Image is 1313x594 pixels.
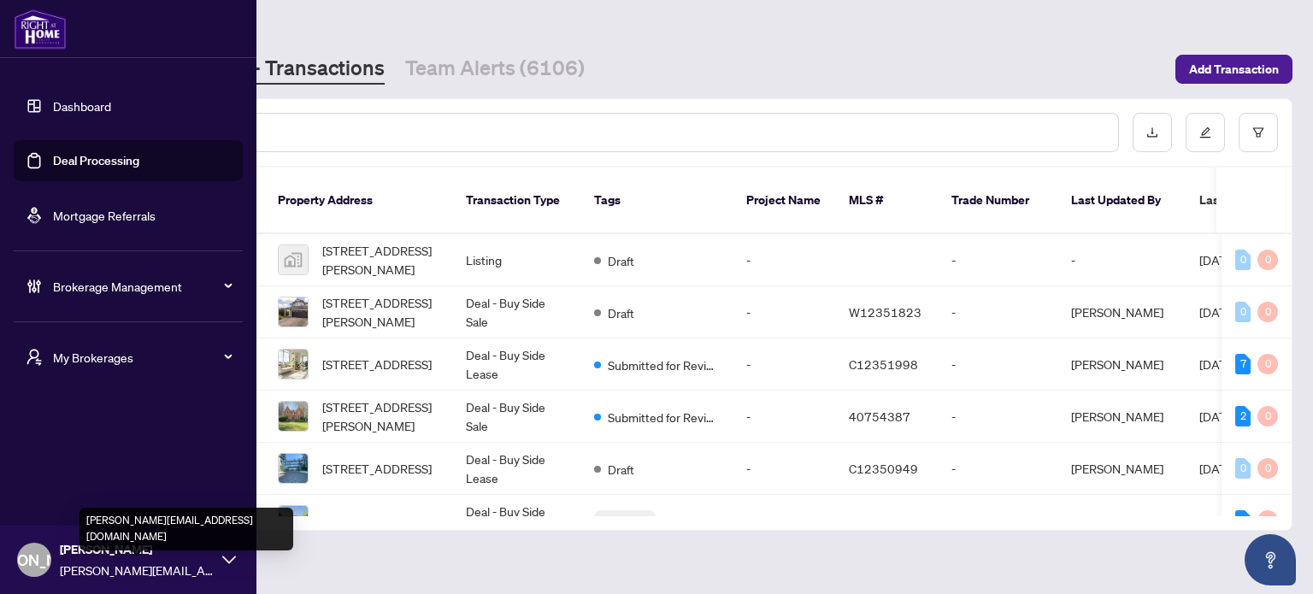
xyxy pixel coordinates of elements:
[1057,495,1186,547] td: [PERSON_NAME]
[938,168,1057,234] th: Trade Number
[1245,534,1296,585] button: Open asap
[279,245,308,274] img: thumbnail-img
[1257,406,1278,426] div: 0
[452,338,580,391] td: Deal - Buy Side Lease
[322,511,432,530] span: [STREET_ADDRESS]
[1235,406,1251,426] div: 2
[452,234,580,286] td: Listing
[1199,356,1237,372] span: [DATE]
[452,391,580,443] td: Deal - Buy Side Sale
[452,495,580,547] td: Deal - Buy Side Sale
[53,208,156,223] a: Mortgage Referrals
[1199,461,1237,476] span: [DATE]
[322,459,432,478] span: [STREET_ADDRESS]
[1235,510,1251,531] div: 7
[733,286,835,338] td: -
[279,454,308,483] img: thumbnail-img
[1199,126,1211,138] span: edit
[601,510,637,530] span: 2 Tags
[1252,126,1264,138] span: filter
[1257,510,1278,531] div: 0
[938,234,1057,286] td: -
[279,350,308,379] img: thumbnail-img
[60,561,214,579] span: [PERSON_NAME][EMAIL_ADDRESS][DOMAIN_NAME]
[1257,354,1278,374] div: 0
[733,391,835,443] td: -
[1057,286,1186,338] td: [PERSON_NAME]
[279,402,308,431] img: thumbnail-img
[279,297,308,326] img: thumbnail-img
[1235,250,1251,270] div: 0
[322,241,439,279] span: [STREET_ADDRESS][PERSON_NAME]
[1235,458,1251,479] div: 0
[1189,56,1279,83] span: Add Transaction
[322,293,439,331] span: [STREET_ADDRESS][PERSON_NAME]
[608,356,719,374] span: Submitted for Review
[938,286,1057,338] td: -
[53,153,139,168] a: Deal Processing
[849,304,921,320] span: W12351823
[938,391,1057,443] td: -
[1057,234,1186,286] td: -
[79,508,293,550] div: [PERSON_NAME][EMAIL_ADDRESS][DOMAIN_NAME]
[1057,443,1186,495] td: [PERSON_NAME]
[938,338,1057,391] td: -
[608,303,634,322] span: Draft
[1199,252,1237,268] span: [DATE]
[405,54,585,85] a: Team Alerts (6106)
[452,168,580,234] th: Transaction Type
[938,495,1057,547] td: -
[835,168,938,234] th: MLS #
[264,168,452,234] th: Property Address
[279,506,308,535] img: thumbnail-img
[1257,302,1278,322] div: 0
[1235,302,1251,322] div: 0
[733,234,835,286] td: -
[53,348,231,367] span: My Brokerages
[733,443,835,495] td: -
[322,355,432,373] span: [STREET_ADDRESS]
[849,513,917,528] span: E12274939
[938,443,1057,495] td: -
[733,168,835,234] th: Project Name
[1257,458,1278,479] div: 0
[580,168,733,234] th: Tags
[733,495,835,547] td: -
[452,443,580,495] td: Deal - Buy Side Lease
[1199,409,1237,424] span: [DATE]
[1257,250,1278,270] div: 0
[60,540,214,559] span: [PERSON_NAME]
[1057,391,1186,443] td: [PERSON_NAME]
[53,98,111,114] a: Dashboard
[849,461,918,476] span: C12350949
[1199,304,1237,320] span: [DATE]
[1186,113,1225,152] button: edit
[608,408,719,426] span: Submitted for Review
[1146,126,1158,138] span: download
[53,277,231,296] span: Brokerage Management
[1199,513,1237,528] span: [DATE]
[849,409,910,424] span: 40754387
[849,356,918,372] span: C12351998
[452,286,580,338] td: Deal - Buy Side Sale
[733,338,835,391] td: -
[1239,113,1278,152] button: filter
[1057,338,1186,391] td: [PERSON_NAME]
[1133,113,1172,152] button: download
[1235,354,1251,374] div: 7
[14,9,67,50] img: logo
[608,460,634,479] span: Draft
[1057,168,1186,234] th: Last Updated By
[1199,191,1304,209] span: Last Modified Date
[1175,55,1292,84] button: Add Transaction
[608,251,634,270] span: Draft
[322,397,439,435] span: [STREET_ADDRESS][PERSON_NAME]
[26,349,43,366] span: user-switch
